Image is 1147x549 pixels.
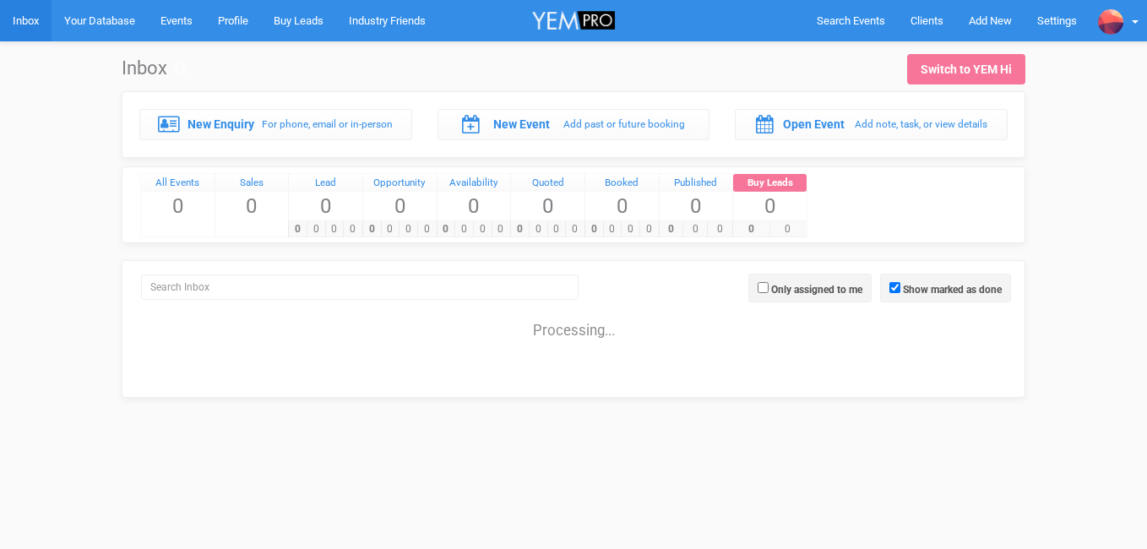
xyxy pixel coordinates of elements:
h1: Inbox [122,58,187,79]
small: Add past or future booking [563,118,685,130]
span: 0 [141,192,215,220]
a: All Events [141,174,215,193]
span: 0 [769,221,807,237]
span: 0 [473,221,492,237]
span: 0 [565,221,584,237]
a: Availability [438,174,511,193]
span: 0 [732,221,769,237]
a: Open Event Add note, task, or view details [735,109,1008,139]
span: 0 [511,192,584,220]
span: 0 [659,221,684,237]
span: 0 [492,221,511,237]
span: 0 [682,221,708,237]
label: New Enquiry [188,116,254,133]
a: Opportunity [363,174,437,193]
span: 0 [603,221,622,237]
span: 0 [399,221,418,237]
span: 0 [437,221,456,237]
a: New Event Add past or future booking [438,109,710,139]
span: 0 [660,192,733,220]
img: profile2.png [1098,9,1123,35]
label: Show marked as done [903,282,1002,297]
span: 0 [621,221,640,237]
input: Search Inbox [141,274,579,300]
label: Only assigned to me [771,282,862,297]
a: Lead [289,174,362,193]
span: 0 [547,221,567,237]
span: 0 [215,192,289,220]
span: 0 [343,221,362,237]
a: New Enquiry For phone, email or in-person [139,109,412,139]
span: Search Events [817,14,885,27]
span: 0 [417,221,437,237]
span: 0 [363,192,437,220]
span: 0 [510,221,530,237]
span: 0 [733,192,807,220]
a: Quoted [511,174,584,193]
span: 0 [529,221,548,237]
a: Booked [585,174,659,193]
span: 0 [438,192,511,220]
span: 0 [639,221,659,237]
span: 0 [362,221,382,237]
span: 0 [584,221,604,237]
label: Open Event [783,116,845,133]
small: Add note, task, or view details [855,118,987,130]
a: Buy Leads [733,174,807,193]
a: Sales [215,174,289,193]
small: For phone, email or in-person [262,118,393,130]
span: 0 [289,192,362,220]
label: New Event [493,116,550,133]
span: 0 [707,221,732,237]
a: Switch to YEM Hi [907,54,1025,84]
a: Published [660,174,733,193]
div: Processing... [127,304,1020,338]
span: 0 [585,192,659,220]
span: 0 [325,221,345,237]
span: 0 [454,221,474,237]
div: Switch to YEM Hi [921,61,1012,78]
span: 0 [381,221,400,237]
span: 0 [288,221,307,237]
span: 0 [307,221,326,237]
